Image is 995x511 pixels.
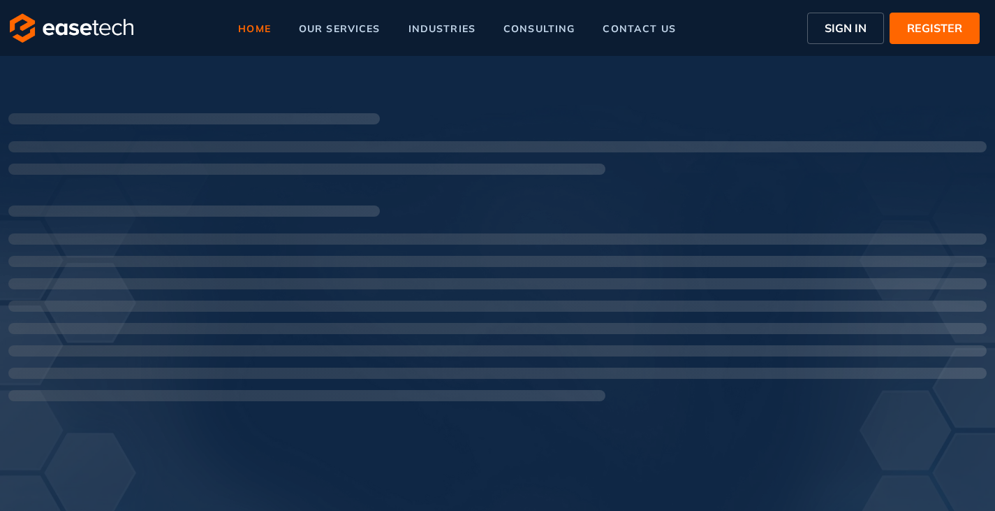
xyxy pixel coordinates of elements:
[907,20,962,36] span: REGISTER
[825,20,867,36] span: SIGN IN
[238,24,271,34] span: home
[890,13,980,44] button: REGISTER
[807,13,884,44] button: SIGN IN
[503,24,575,34] span: consulting
[408,24,476,34] span: industries
[299,24,381,34] span: our services
[603,24,675,34] span: contact us
[10,13,133,43] img: logo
